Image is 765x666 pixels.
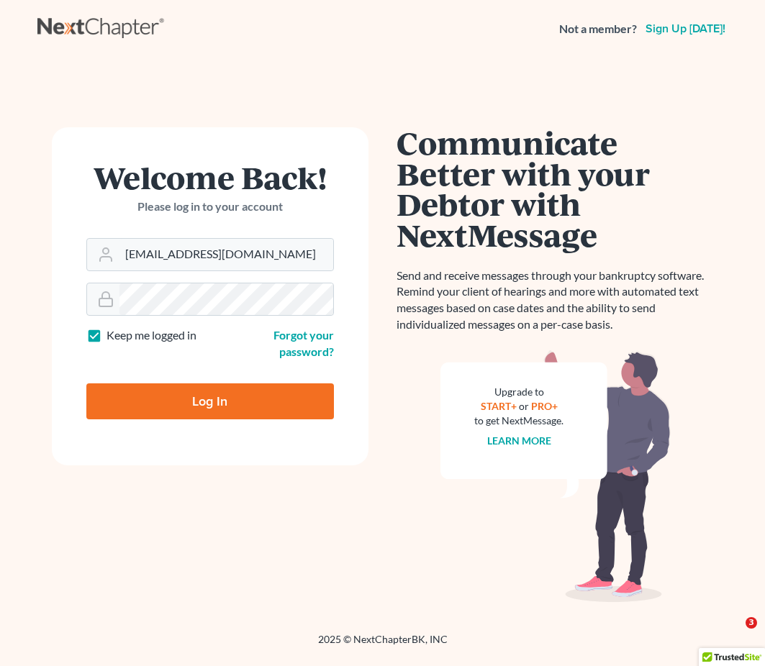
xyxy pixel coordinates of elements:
[86,383,334,419] input: Log In
[475,385,564,399] div: Upgrade to
[559,21,637,37] strong: Not a member?
[37,632,728,658] div: 2025 © NextChapterBK, INC
[519,400,529,412] span: or
[119,239,333,270] input: Email Address
[273,328,334,358] a: Forgot your password?
[487,434,551,447] a: Learn more
[716,617,751,652] iframe: Intercom live chat
[481,400,517,412] a: START+
[643,23,728,35] a: Sign up [DATE]!
[86,162,334,193] h1: Welcome Back!
[86,199,334,215] p: Please log in to your account
[397,127,714,250] h1: Communicate Better with your Debtor with NextMessage
[107,327,196,344] label: Keep me logged in
[397,268,714,333] p: Send and receive messages through your bankruptcy software. Remind your client of hearings and mo...
[746,617,757,629] span: 3
[531,400,558,412] a: PRO+
[475,414,564,428] div: to get NextMessage.
[440,350,671,602] img: nextmessage_bg-59042aed3d76b12b5cd301f8e5b87938c9018125f34e5fa2b7a6b67550977c72.svg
